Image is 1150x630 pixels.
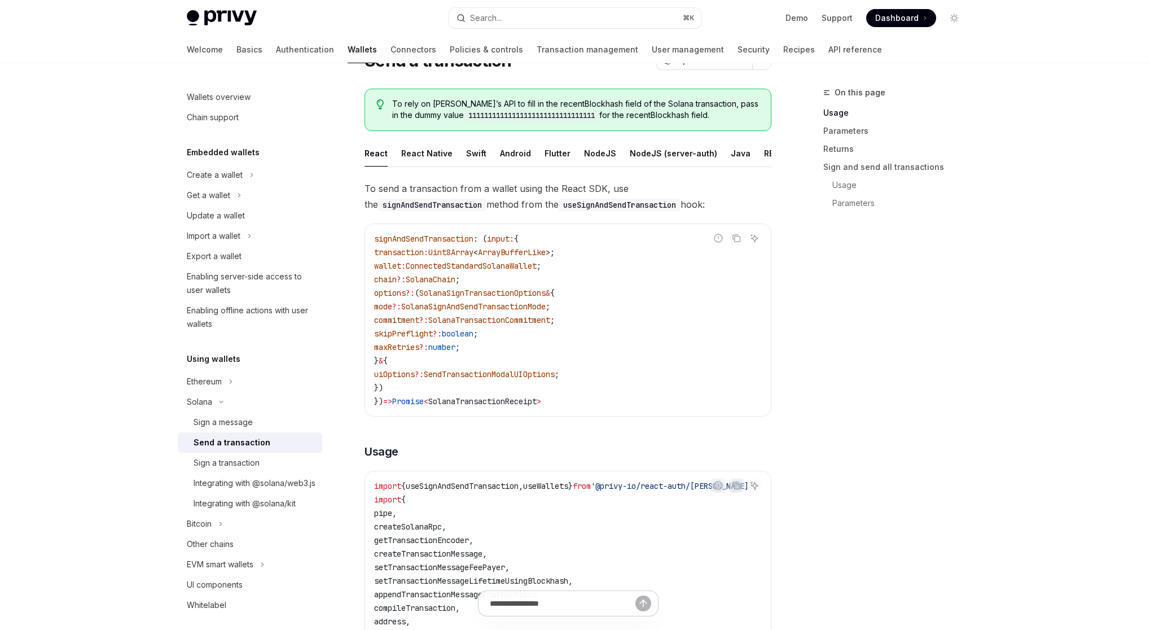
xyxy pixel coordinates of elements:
[428,342,455,352] span: number
[178,266,322,300] a: Enabling server-side access to user wallets
[442,522,446,532] span: ,
[546,288,550,298] span: &
[187,229,240,243] div: Import a wallet
[555,369,559,379] span: ;
[374,522,442,532] span: createSolanaRpc
[442,329,473,339] span: boolean
[490,591,635,616] input: Ask a question...
[835,86,885,99] span: On this page
[683,14,695,23] span: ⌘ K
[187,578,243,592] div: UI components
[455,274,460,285] span: ;
[473,247,478,257] span: <
[401,495,406,505] span: {
[374,234,473,244] span: signAndSendTransaction
[464,110,599,121] code: 11111111111111111111111111111111
[559,199,681,211] code: useSignAndSendTransaction
[822,12,853,24] a: Support
[424,369,555,379] span: SendTransactionModalUIOptions
[187,250,242,263] div: Export a wallet
[348,36,377,63] a: Wallets
[178,575,322,595] a: UI components
[178,165,322,185] button: Toggle Create a wallet section
[374,369,415,379] span: uiOptions
[187,10,257,26] img: light logo
[365,444,398,460] span: Usage
[823,104,972,122] a: Usage
[383,396,392,406] span: =>
[466,140,486,167] div: Swift
[428,247,473,257] span: Uint8Array
[550,315,555,325] span: ;
[178,514,322,534] button: Toggle Bitcoin section
[469,535,473,545] span: ,
[178,185,322,205] button: Toggle Get a wallet section
[711,231,726,246] button: Report incorrect code
[187,517,212,531] div: Bitcoin
[449,8,701,28] button: Open search
[652,36,724,63] a: User management
[187,111,239,124] div: Chain support
[374,342,419,352] span: maxRetries
[510,234,514,244] span: :
[428,315,550,325] span: SolanaTransactionCommitment
[374,383,383,393] span: })
[374,356,379,366] span: }
[823,158,972,176] a: Sign and send all transactions
[187,36,223,63] a: Welcome
[178,107,322,128] a: Chain support
[514,234,519,244] span: {
[374,549,482,559] span: createTransactionMessage
[194,497,296,510] div: Integrating with @solana/kit
[419,315,428,325] span: ?:
[178,412,322,432] a: Sign a message
[747,231,762,246] button: Ask AI
[406,274,455,285] span: SolanaChain
[419,288,546,298] span: SolanaSignTransactionOptions
[729,231,744,246] button: Copy the contents from the code block
[487,234,510,244] span: input
[505,562,510,572] span: ,
[378,199,486,211] code: signAndSendTransaction
[482,549,487,559] span: ,
[178,453,322,473] a: Sign a transaction
[546,247,555,257] span: >;
[374,301,392,312] span: mode
[374,562,505,572] span: setTransactionMessageFeePayer
[731,140,750,167] div: Java
[537,36,638,63] a: Transaction management
[178,554,322,575] button: Toggle EVM smart wallets section
[178,432,322,453] a: Send a transaction
[374,396,383,406] span: })
[635,596,651,611] button: Send message
[428,396,537,406] span: SolanaTransactionReceipt
[470,11,502,25] div: Search...
[392,301,401,312] span: ?:
[383,356,388,366] span: {
[178,534,322,554] a: Other chains
[584,140,616,167] div: NodeJS
[178,300,322,334] a: Enabling offline actions with user wallets
[450,36,523,63] a: Policies & controls
[945,9,963,27] button: Toggle dark mode
[374,329,433,339] span: skipPreflight
[178,246,322,266] a: Export a wallet
[374,261,401,271] span: wallet
[406,261,537,271] span: ConnectedStandardSolanaWallet
[178,205,322,226] a: Update a wallet
[406,481,519,491] span: useSignAndSendTransaction
[187,189,230,202] div: Get a wallet
[374,288,406,298] span: options
[187,168,243,182] div: Create a wallet
[406,288,415,298] span: ?:
[178,473,322,493] a: Integrating with @solana/web3.js
[823,140,972,158] a: Returns
[519,481,523,491] span: ,
[546,301,550,312] span: ;
[764,140,800,167] div: REST API
[365,140,388,167] div: React
[401,140,453,167] div: React Native
[573,481,591,491] span: from
[455,342,460,352] span: ;
[187,90,251,104] div: Wallets overview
